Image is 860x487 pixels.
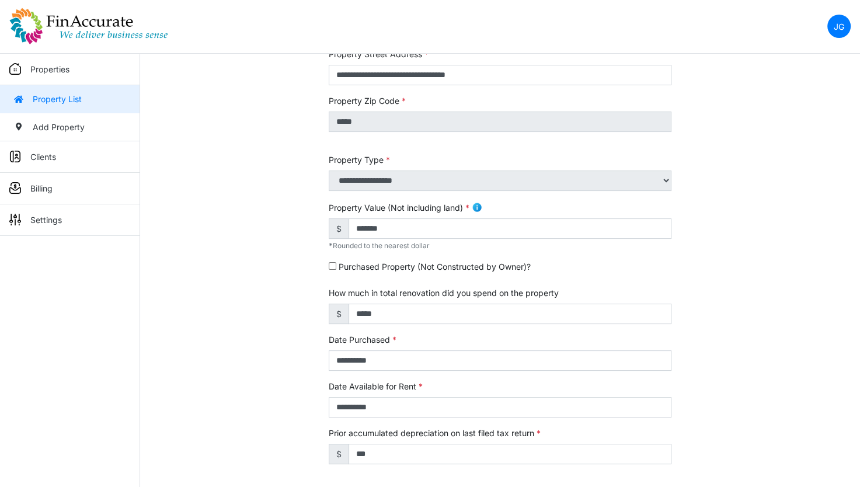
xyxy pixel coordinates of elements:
img: sidemenu_billing.png [9,182,21,194]
label: Prior accumulated depreciation on last filed tax return [329,427,541,439]
span: Rounded to the nearest dollar [329,241,430,250]
img: info.png [472,202,482,213]
img: sidemenu_client.png [9,151,21,162]
p: Settings [30,214,62,226]
img: sidemenu_properties.png [9,63,21,75]
label: Date Purchased [329,333,396,346]
label: Property Zip Code [329,95,406,107]
a: JG [827,15,851,38]
p: JG [834,20,844,33]
img: sidemenu_settings.png [9,214,21,225]
img: spp logo [9,8,168,45]
span: $ [329,304,349,324]
label: How much in total renovation did you spend on the property [329,287,559,299]
label: Property Type [329,154,390,166]
p: Clients [30,151,56,163]
label: Property Street Address [329,48,429,60]
p: Properties [30,63,69,75]
label: Property Value (Not including land) [329,201,469,214]
span: $ [329,218,349,239]
label: Purchased Property (Not Constructed by Owner)? [339,260,531,273]
span: $ [329,444,349,464]
p: Billing [30,182,53,194]
label: Date Available for Rent [329,380,423,392]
